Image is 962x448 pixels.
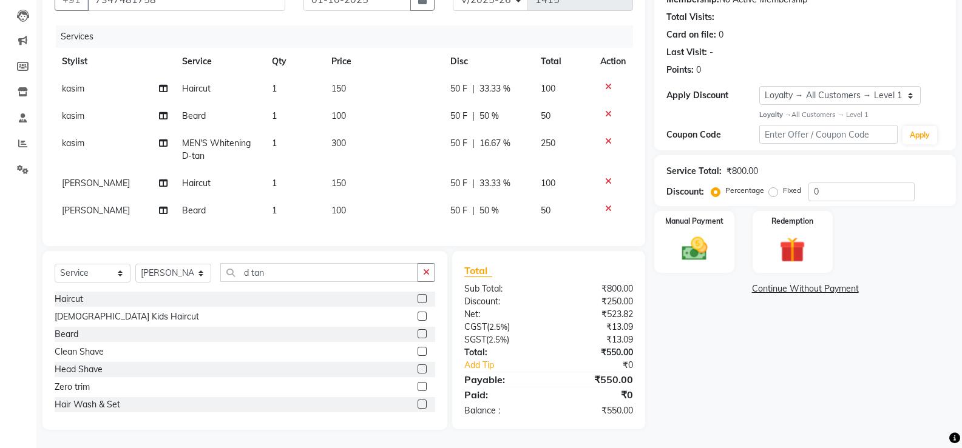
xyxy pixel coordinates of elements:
[549,346,642,359] div: ₹550.00
[464,321,487,332] span: CGST
[455,321,549,333] div: ( )
[541,110,550,121] span: 50
[175,48,265,75] th: Service
[55,346,104,358] div: Clean Shave
[443,48,533,75] th: Disc
[455,387,549,402] div: Paid:
[272,138,277,149] span: 1
[331,178,346,189] span: 150
[725,185,764,196] label: Percentage
[450,204,467,217] span: 50 F
[549,283,642,295] div: ₹800.00
[55,328,78,341] div: Beard
[464,334,486,345] span: SGST
[464,264,492,277] span: Total
[666,129,759,141] div: Coupon Code
[666,186,704,198] div: Discount:
[549,372,642,387] div: ₹550.00
[666,46,707,59] div: Last Visit:
[55,48,175,75] th: Stylist
[549,333,642,346] div: ₹13.09
[479,82,510,95] span: 33.33 %
[55,293,83,306] div: Haircut
[903,126,937,144] button: Apply
[182,178,211,189] span: Haircut
[62,83,84,94] span: kasim
[549,321,642,333] div: ₹13.09
[666,89,759,102] div: Apply Discount
[472,204,475,217] span: |
[472,82,475,95] span: |
[272,110,277,121] span: 1
[564,359,642,372] div: ₹0
[62,178,130,189] span: [PERSON_NAME]
[674,234,716,264] img: _cash.svg
[719,28,723,41] div: 0
[272,178,277,189] span: 1
[479,110,499,122] span: 50 %
[783,185,801,196] label: Fixed
[549,308,642,321] div: ₹523.82
[182,110,206,121] span: Beard
[549,295,642,308] div: ₹250.00
[666,165,722,178] div: Service Total:
[182,83,211,94] span: Haircut
[489,335,507,344] span: 2.5%
[479,137,510,150] span: 16.67 %
[696,64,701,76] div: 0
[182,205,206,216] span: Beard
[455,372,549,387] div: Payable:
[331,205,346,216] span: 100
[472,137,475,150] span: |
[593,48,633,75] th: Action
[220,263,418,282] input: Search or Scan
[479,177,510,190] span: 33.33 %
[759,110,944,120] div: All Customers → Level 1
[324,48,443,75] th: Price
[771,216,813,227] label: Redemption
[450,82,467,95] span: 50 F
[710,46,713,59] div: -
[455,308,549,321] div: Net:
[272,83,277,94] span: 1
[182,138,251,161] span: MEN'S Whitening D-tan
[450,177,467,190] span: 50 F
[265,48,324,75] th: Qty
[759,125,898,144] input: Enter Offer / Coupon Code
[455,295,549,308] div: Discount:
[479,204,499,217] span: 50 %
[534,48,594,75] th: Total
[541,178,555,189] span: 100
[55,310,199,323] div: [DEMOGRAPHIC_DATA] Kids Haircut
[666,28,716,41] div: Card on file:
[472,110,475,122] span: |
[331,110,346,121] span: 100
[55,363,103,376] div: Head Shave
[455,359,564,372] a: Add Tip
[450,137,467,150] span: 50 F
[450,110,467,122] span: 50 F
[455,283,549,295] div: Sub Total:
[62,110,84,121] span: kasim
[62,138,84,149] span: kasim
[666,64,694,76] div: Points:
[55,381,90,393] div: Zero trim
[541,83,555,94] span: 100
[455,333,549,346] div: ( )
[541,138,555,149] span: 250
[472,177,475,190] span: |
[56,25,642,48] div: Services
[549,404,642,417] div: ₹550.00
[455,346,549,359] div: Total:
[666,11,714,24] div: Total Visits:
[272,205,277,216] span: 1
[331,83,346,94] span: 150
[489,322,507,332] span: 2.5%
[331,138,346,149] span: 300
[657,283,954,295] a: Continue Without Payment
[455,404,549,417] div: Balance :
[55,398,120,411] div: Hair Wash & Set
[62,205,130,216] span: [PERSON_NAME]
[759,110,791,119] strong: Loyalty →
[771,234,813,266] img: _gift.svg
